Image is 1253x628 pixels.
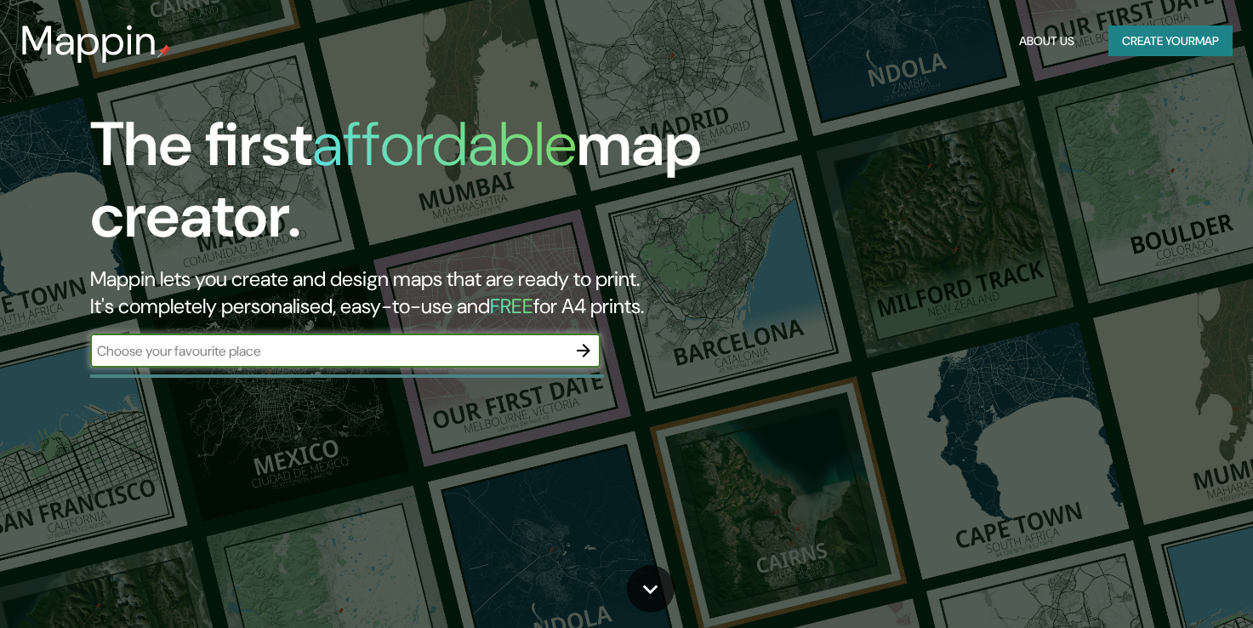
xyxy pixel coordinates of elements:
img: mappin-pin [157,44,171,58]
h5: FREE [490,293,533,319]
button: About Us [1012,26,1081,57]
input: Choose your favourite place [90,341,567,361]
h2: Mappin lets you create and design maps that are ready to print. It's completely personalised, eas... [90,265,717,320]
h1: affordable [312,105,577,184]
h3: Mappin [20,17,157,65]
button: Create yourmap [1108,26,1233,57]
h1: The first map creator. [90,109,717,265]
